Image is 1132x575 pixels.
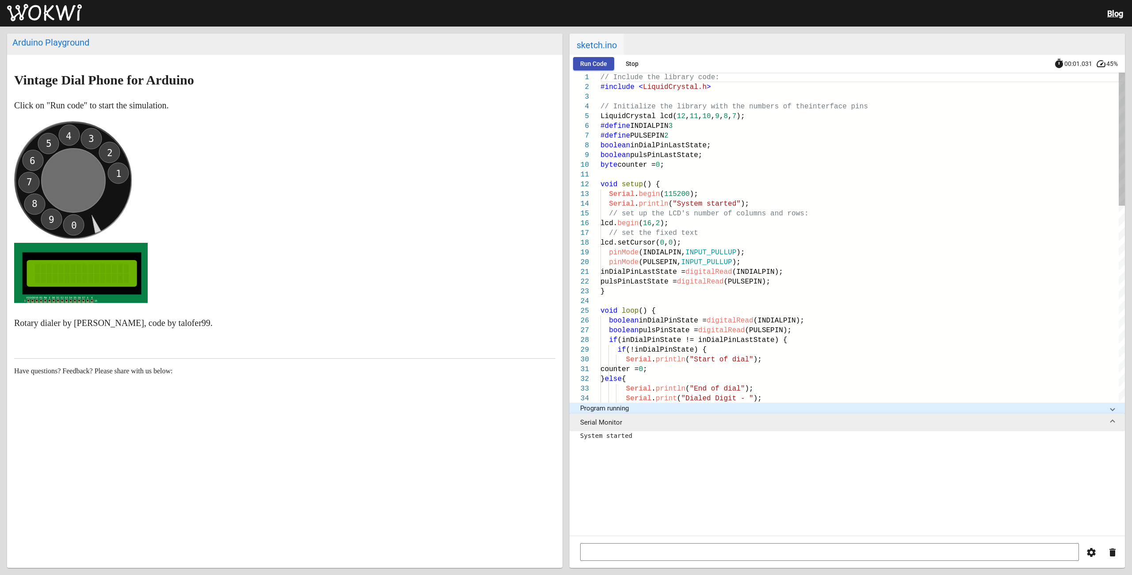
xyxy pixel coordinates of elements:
span: () { [639,307,655,315]
span: digitalRead [707,317,753,325]
span: ; [643,365,647,373]
span: 00:01.031 [1064,60,1092,67]
span: // Initialize the library with the numbers of the [600,103,808,111]
span: byte [600,161,617,169]
span: Serial [626,395,652,402]
span: INPUT_PULLUP [685,249,736,257]
span: // set the fixed text [609,229,698,237]
span: Run Code [580,60,607,67]
span: Serial [609,190,635,198]
span: 0 [669,239,673,247]
span: void [600,307,617,315]
span: ); [741,200,749,208]
span: , [728,112,732,120]
div: 21 [570,267,589,277]
span: lcd. [600,219,617,227]
span: "System started" [673,200,741,208]
span: , [711,112,715,120]
div: 14 [570,199,589,209]
span: ( [660,190,664,198]
span: 10 [702,112,711,120]
span: begin [639,190,660,198]
div: 12 [570,180,589,189]
span: #define [600,122,630,130]
div: 29 [570,345,589,355]
span: pinMode [609,249,639,257]
span: digitalRead [677,278,724,286]
pre: System started [580,431,1114,529]
span: println [656,356,685,364]
span: Serial [626,356,652,364]
div: 16 [570,218,589,228]
p: Rotary dialer by [PERSON_NAME], code by talofer99. [14,316,555,330]
span: > [707,83,711,91]
div: 8 [570,141,589,150]
span: ( [669,200,673,208]
span: ); [660,219,668,227]
span: } [600,287,605,295]
span: . [651,385,656,393]
span: , [685,112,690,120]
span: < [639,83,643,91]
span: // Include the library code: [600,73,719,81]
span: inDialPinState = [639,317,707,325]
div: 17 [570,228,589,238]
span: LiquidCrystal.h [643,83,707,91]
span: boolean [609,317,639,325]
span: LiquidCrystal lcd( [600,112,677,120]
span: ); [753,356,762,364]
mat-icon: speed [1096,58,1106,69]
span: print [656,395,677,402]
span: digitalRead [698,326,745,334]
span: pinMode [609,258,639,266]
div: 19 [570,248,589,257]
span: Serial [609,200,635,208]
span: ); [745,385,753,393]
span: ; [660,161,664,169]
span: INPUT_PULLUP [681,258,732,266]
span: (PULSEPIN); [745,326,792,334]
button: Stop [618,57,646,70]
span: 0 [660,239,664,247]
span: PULSEPIN [630,132,664,140]
span: ); [753,395,762,402]
span: (INDIALPIN, [639,249,685,257]
span: 45% [1106,61,1125,67]
span: "Dialed Digit - " [681,395,753,402]
span: boolean [600,151,630,159]
span: (!inDialPinState) { [626,346,707,354]
div: 25 [570,306,589,316]
span: . [651,395,656,402]
span: ( [685,356,690,364]
div: 20 [570,257,589,267]
div: Arduino Playground [12,37,557,48]
div: 22 [570,277,589,287]
span: if [617,346,626,354]
span: boolean [609,326,639,334]
span: inDialPinLastState = [600,268,685,276]
span: (PULSEPIN); [723,278,770,286]
div: 4 [570,102,589,111]
span: Stop [626,60,639,67]
div: 13 [570,189,589,199]
span: 0 [639,365,643,373]
span: (inDialPinState != inDialPinLastState) { [617,336,787,344]
div: 6 [570,121,589,131]
div: 7 [570,131,589,141]
div: Serial Monitor [570,431,1125,568]
div: 24 [570,296,589,306]
span: 3 [669,122,673,130]
div: 30 [570,355,589,364]
span: 2 [656,219,660,227]
span: 2 [664,132,669,140]
span: , [651,219,656,227]
button: Run Code [573,57,614,70]
span: loop [622,307,639,315]
div: 10 [570,160,589,170]
div: 2 [570,82,589,92]
mat-expansion-panel-header: Serial Monitor [570,414,1125,431]
p: Click on "Run code" to start the simulation. [14,98,555,112]
span: ); [736,112,745,120]
span: , [698,112,703,120]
